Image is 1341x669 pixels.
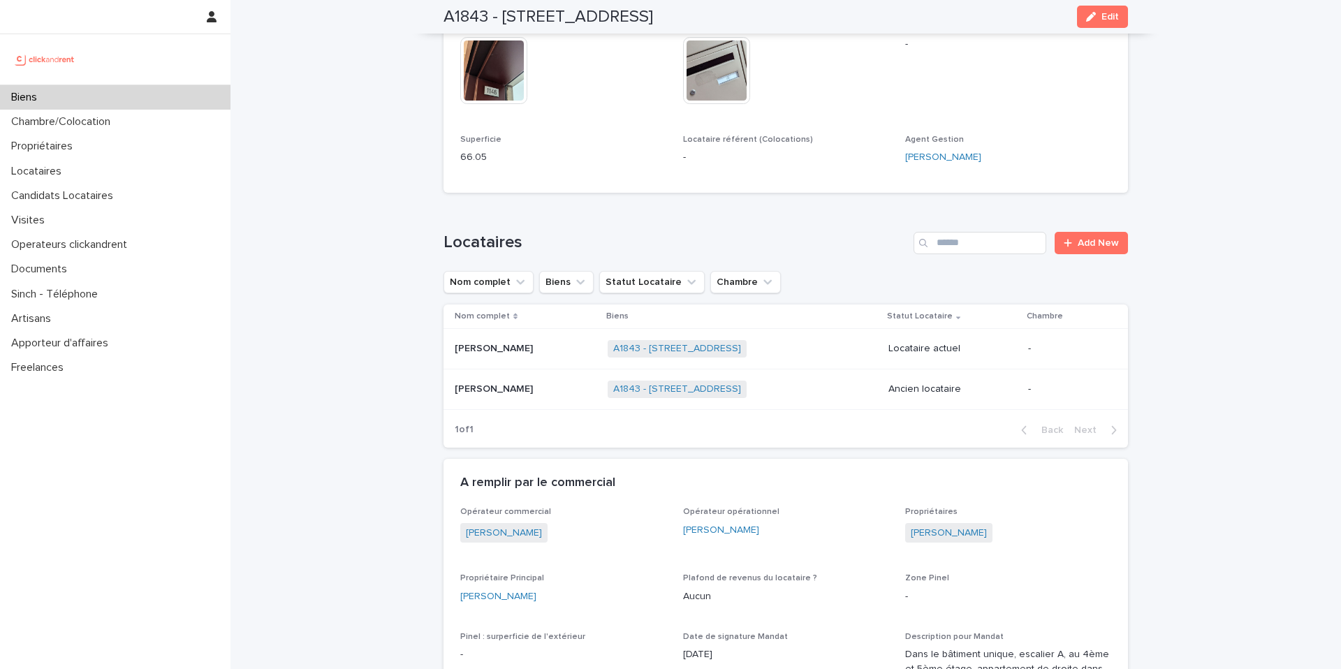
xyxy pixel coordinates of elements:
span: Propriétaires [905,508,958,516]
img: UCB0brd3T0yccxBKYDjQ [11,45,79,73]
h2: A1843 - [STREET_ADDRESS] [444,7,653,27]
a: [PERSON_NAME] [683,523,759,538]
p: Candidats Locataires [6,189,124,203]
span: Agent Gestion [905,135,964,144]
p: Ancien locataire [888,383,1018,395]
p: Biens [6,91,48,104]
p: Sinch - Téléphone [6,288,109,301]
a: [PERSON_NAME] [905,150,981,165]
a: A1843 - [STREET_ADDRESS] [613,343,741,355]
span: Back [1033,425,1063,435]
p: [PERSON_NAME] [455,381,536,395]
p: Statut Locataire [887,309,953,324]
span: Zone Pinel [905,574,949,582]
p: 1 of 1 [444,413,485,447]
p: - [460,647,666,662]
p: Apporteur d'affaires [6,337,119,350]
tr: [PERSON_NAME][PERSON_NAME] A1843 - [STREET_ADDRESS] Locataire actuel- [444,329,1128,369]
button: Statut Locataire [599,271,705,293]
button: Nom complet [444,271,534,293]
span: Opérateur commercial [460,508,551,516]
p: Locataire actuel [888,343,1018,355]
p: Propriétaires [6,140,84,153]
p: - [905,37,1111,52]
button: Edit [1077,6,1128,28]
p: [DATE] [683,647,889,662]
p: Locataires [6,165,73,178]
button: Next [1069,424,1128,436]
p: - [1028,383,1106,395]
button: Biens [539,271,594,293]
button: Back [1010,424,1069,436]
h1: Locataires [444,233,908,253]
span: Propriétaire Principal [460,574,544,582]
span: Add New [1078,238,1119,248]
a: [PERSON_NAME] [466,526,542,541]
input: Search [914,232,1046,254]
p: Artisans [6,312,62,325]
span: Edit [1101,12,1119,22]
p: - [1028,343,1106,355]
p: 66.05 [460,150,666,165]
p: Operateurs clickandrent [6,238,138,251]
span: Locataire référent (Colocations) [683,135,813,144]
span: Next [1074,425,1105,435]
p: - [905,589,1111,604]
span: Opérateur opérationnel [683,508,779,516]
h2: A remplir par le commercial [460,476,615,491]
p: Freelances [6,361,75,374]
span: Plafond de revenus du locataire ? [683,574,817,582]
p: Visites [6,214,56,227]
p: Chambre [1027,309,1063,324]
p: [PERSON_NAME] [455,340,536,355]
tr: [PERSON_NAME][PERSON_NAME] A1843 - [STREET_ADDRESS] Ancien locataire- [444,369,1128,409]
p: Aucun [683,589,889,604]
p: Documents [6,263,78,276]
p: Biens [606,309,629,324]
p: - [683,150,889,165]
p: Chambre/Colocation [6,115,122,128]
span: Date de signature Mandat [683,633,788,641]
a: Add New [1055,232,1128,254]
a: [PERSON_NAME] [911,526,987,541]
a: A1843 - [STREET_ADDRESS] [613,383,741,395]
button: Chambre [710,271,781,293]
span: Description pour Mandat [905,633,1004,641]
span: Superficie [460,135,501,144]
span: Pinel : surperficie de l'extérieur [460,633,585,641]
p: Nom complet [455,309,510,324]
a: [PERSON_NAME] [460,589,536,604]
